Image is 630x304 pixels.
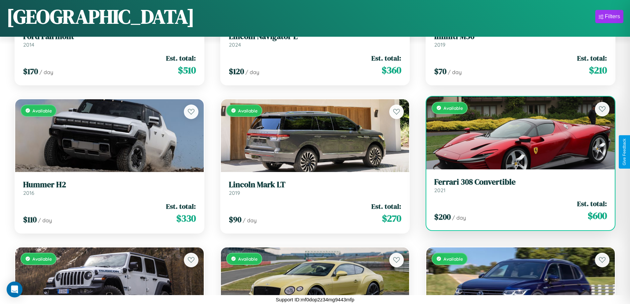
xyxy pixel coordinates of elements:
[32,108,52,113] span: Available
[238,256,258,262] span: Available
[32,256,52,262] span: Available
[276,295,355,304] p: Support ID: mf0dop2z34mg9443mfp
[7,282,22,297] div: Open Intercom Messenger
[176,212,196,225] span: $ 330
[595,10,623,23] button: Filters
[229,180,401,190] h3: Lincoln Mark LT
[443,256,463,262] span: Available
[238,108,258,113] span: Available
[434,187,445,194] span: 2021
[23,66,38,77] span: $ 170
[382,212,401,225] span: $ 270
[434,32,607,41] h3: Infiniti M56
[23,214,37,225] span: $ 110
[166,201,196,211] span: Est. total:
[371,201,401,211] span: Est. total:
[23,41,34,48] span: 2014
[588,209,607,222] span: $ 600
[434,32,607,48] a: Infiniti M562019
[229,180,401,196] a: Lincoln Mark LT2019
[434,177,607,194] a: Ferrari 308 Convertible2021
[443,105,463,111] span: Available
[371,53,401,63] span: Est. total:
[39,69,53,75] span: / day
[245,69,259,75] span: / day
[434,66,446,77] span: $ 70
[434,211,451,222] span: $ 200
[577,53,607,63] span: Est. total:
[243,217,257,224] span: / day
[166,53,196,63] span: Est. total:
[178,64,196,77] span: $ 510
[605,13,620,20] div: Filters
[589,64,607,77] span: $ 210
[382,64,401,77] span: $ 360
[452,214,466,221] span: / day
[229,214,241,225] span: $ 90
[448,69,462,75] span: / day
[229,32,401,48] a: Lincoln Navigator L2024
[229,190,240,196] span: 2019
[229,41,241,48] span: 2024
[229,66,244,77] span: $ 120
[622,139,627,165] div: Give Feedback
[23,32,196,41] h3: Ford Fairmont
[38,217,52,224] span: / day
[23,32,196,48] a: Ford Fairmont2014
[23,190,34,196] span: 2016
[23,180,196,196] a: Hummer H22016
[434,177,607,187] h3: Ferrari 308 Convertible
[577,199,607,208] span: Est. total:
[434,41,445,48] span: 2019
[229,32,401,41] h3: Lincoln Navigator L
[7,3,194,30] h1: [GEOGRAPHIC_DATA]
[23,180,196,190] h3: Hummer H2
